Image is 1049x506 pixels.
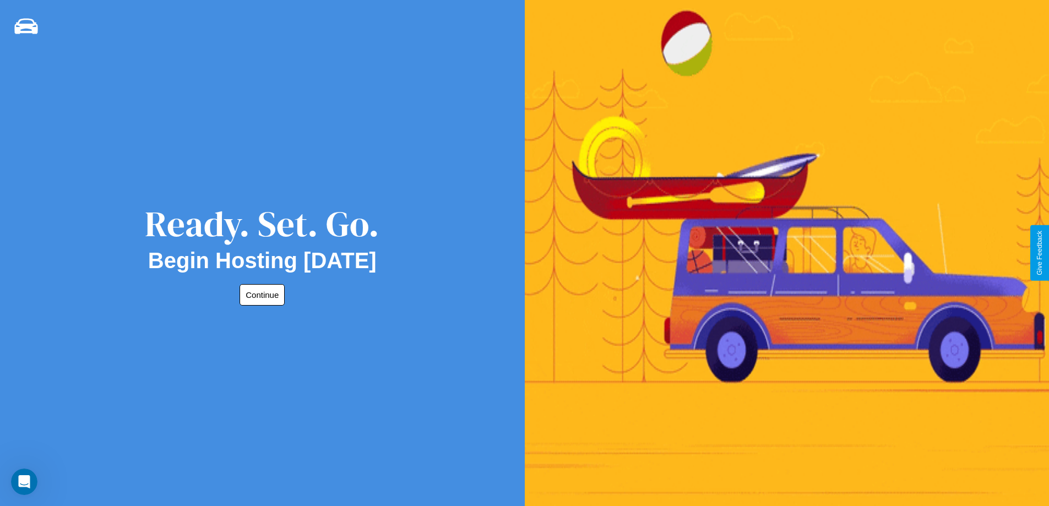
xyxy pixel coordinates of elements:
iframe: Intercom live chat [11,469,37,495]
h2: Begin Hosting [DATE] [148,248,377,273]
div: Ready. Set. Go. [145,199,379,248]
div: Give Feedback [1036,231,1043,275]
button: Continue [240,284,285,306]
